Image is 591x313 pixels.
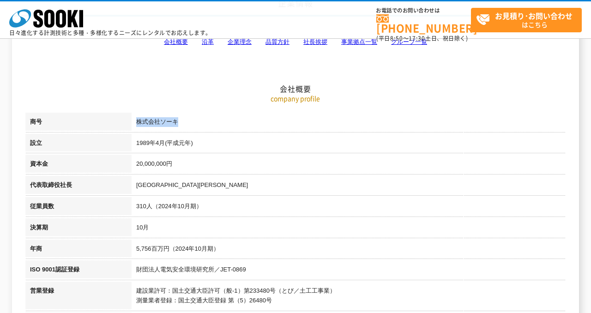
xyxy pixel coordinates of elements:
th: 営業登録 [25,282,132,313]
th: ISO 9001認証登録 [25,260,132,282]
td: 財団法人電気安全環境研究所／JET-0869 [132,260,566,282]
td: 10月 [132,218,566,240]
span: お電話でのお問い合わせは [376,8,471,13]
th: 資本金 [25,155,132,176]
td: 310人（2024年10月期） [132,197,566,218]
a: [PHONE_NUMBER] [376,14,471,33]
td: 5,756百万円（2024年10月期） [132,240,566,261]
a: お見積り･お問い合わせはこちら [471,8,582,32]
td: 1989年4月(平成元年) [132,134,566,155]
span: 8:50 [390,34,403,42]
td: 株式会社ソーキ [132,113,566,134]
td: [GEOGRAPHIC_DATA][PERSON_NAME] [132,176,566,197]
p: 日々進化する計測技術と多種・多様化するニーズにレンタルでお応えします。 [9,30,211,36]
strong: お見積り･お問い合わせ [495,10,573,21]
th: 商号 [25,113,132,134]
span: 17:30 [409,34,425,42]
span: (平日 ～ 土日、祝日除く) [376,34,468,42]
span: はこちら [476,8,581,31]
th: 年商 [25,240,132,261]
td: 20,000,000円 [132,155,566,176]
th: 従業員数 [25,197,132,218]
td: 建設業許可：国土交通大臣許可（般-1）第233480号（とび／土工工事業） 測量業者登録：国土交通大臣登録 第（5）26480号 [132,282,566,313]
p: company profile [25,94,566,103]
th: 代表取締役社長 [25,176,132,197]
th: 決算期 [25,218,132,240]
th: 設立 [25,134,132,155]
